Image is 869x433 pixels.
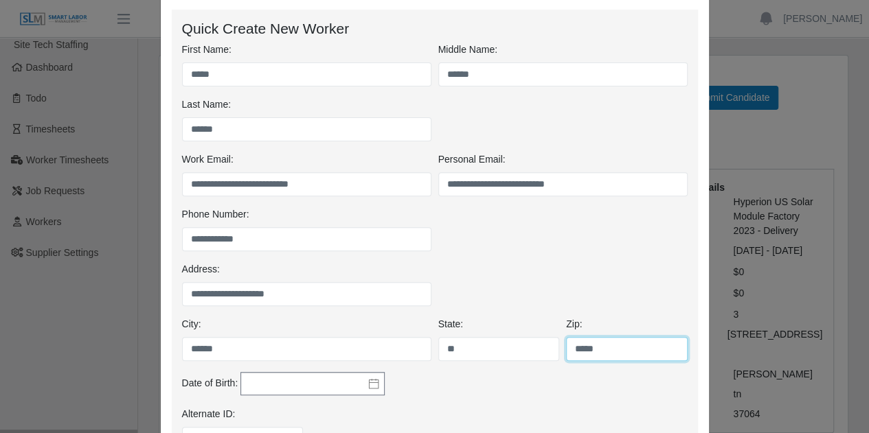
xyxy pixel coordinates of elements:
label: First Name: [182,43,232,57]
label: Work Email: [182,152,234,167]
label: City: [182,317,201,331]
label: Last Name: [182,97,232,112]
label: State: [438,317,464,331]
label: Alternate ID: [182,407,236,421]
label: Personal Email: [438,152,506,167]
body: Rich Text Area. Press ALT-0 for help. [11,11,512,26]
label: Middle Name: [438,43,497,57]
label: Zip: [566,317,582,331]
label: Address: [182,262,220,277]
label: Phone Number: [182,207,249,222]
label: Date of Birth: [182,376,238,390]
